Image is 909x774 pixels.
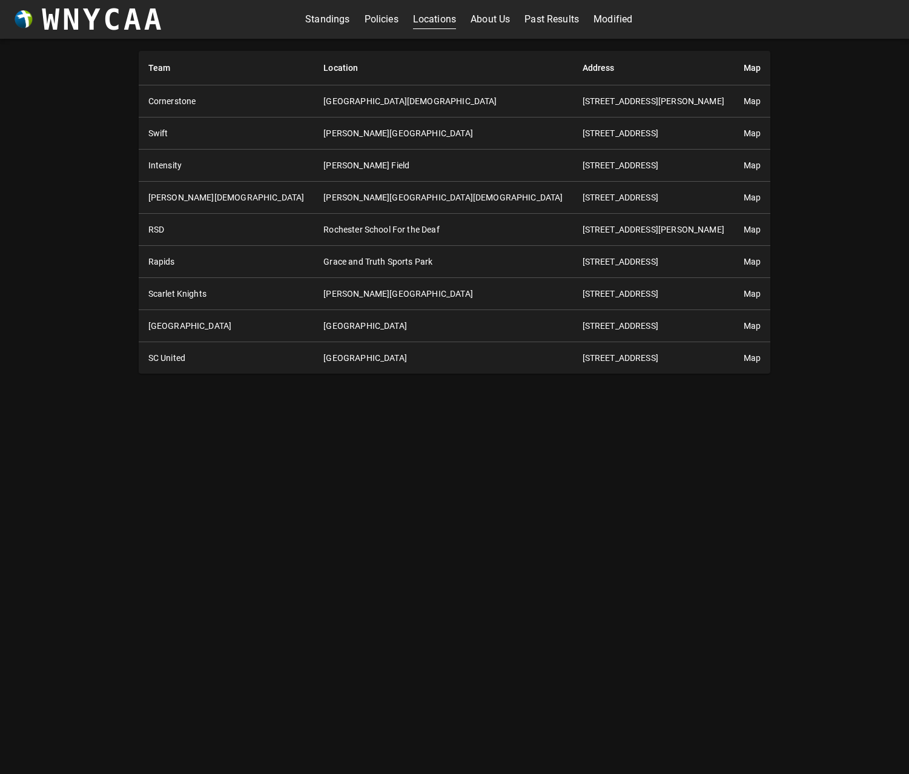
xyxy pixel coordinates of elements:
[139,310,314,342] th: [GEOGRAPHIC_DATA]
[573,246,734,278] td: [STREET_ADDRESS]
[744,128,761,138] a: Map
[139,51,314,85] th: Team
[365,10,398,29] a: Policies
[573,342,734,374] td: [STREET_ADDRESS]
[744,257,761,266] a: Map
[139,182,314,214] th: [PERSON_NAME][DEMOGRAPHIC_DATA]
[573,85,734,117] td: [STREET_ADDRESS][PERSON_NAME]
[744,193,761,202] a: Map
[139,278,314,310] th: Scarlet Knights
[42,2,164,36] h3: WNYCAA
[139,342,314,374] th: SC United
[744,96,761,106] a: Map
[314,342,572,374] td: [GEOGRAPHIC_DATA]
[314,246,572,278] td: Grace and Truth Sports Park
[413,10,456,29] a: Locations
[744,321,761,331] a: Map
[314,150,572,182] td: [PERSON_NAME] Field
[573,117,734,150] td: [STREET_ADDRESS]
[15,10,33,28] img: wnycaaBall.png
[314,85,572,117] td: [GEOGRAPHIC_DATA][DEMOGRAPHIC_DATA]
[573,182,734,214] td: [STREET_ADDRESS]
[314,117,572,150] td: [PERSON_NAME][GEOGRAPHIC_DATA]
[314,214,572,246] td: Rochester School For the Deaf
[139,150,314,182] th: Intensity
[314,182,572,214] td: [PERSON_NAME][GEOGRAPHIC_DATA][DEMOGRAPHIC_DATA]
[139,214,314,246] th: RSD
[573,278,734,310] td: [STREET_ADDRESS]
[139,246,314,278] th: Rapids
[471,10,510,29] a: About Us
[744,353,761,363] a: Map
[734,51,770,85] th: Map
[314,51,572,85] th: Location
[573,214,734,246] td: [STREET_ADDRESS][PERSON_NAME]
[573,150,734,182] td: [STREET_ADDRESS]
[139,117,314,150] th: Swift
[744,160,761,170] a: Map
[744,225,761,234] a: Map
[139,85,314,117] th: Cornerstone
[573,51,734,85] th: Address
[744,289,761,299] a: Map
[593,10,632,29] a: Modified
[314,310,572,342] td: [GEOGRAPHIC_DATA]
[573,310,734,342] td: [STREET_ADDRESS]
[305,10,349,29] a: Standings
[314,278,572,310] td: [PERSON_NAME][GEOGRAPHIC_DATA]
[524,10,579,29] a: Past Results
